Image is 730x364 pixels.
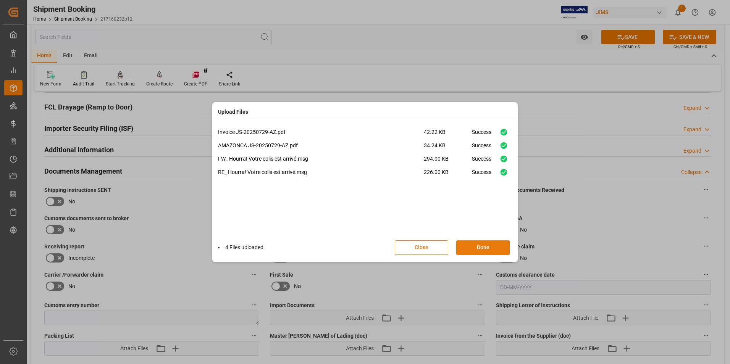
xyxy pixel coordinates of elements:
[218,243,265,251] li: 4 Files uploaded.
[424,142,472,155] span: 34.24 KB
[218,142,424,150] p: AMAZONCA JS-20250729-AZ.pdf
[456,240,510,255] button: Done
[472,142,491,155] div: Success
[472,168,491,182] div: Success
[424,128,472,142] span: 42.22 KB
[472,128,491,142] div: Success
[218,128,424,136] p: Invoice JS-20250729-AZ.pdf
[395,240,448,255] button: Close
[472,155,491,168] div: Success
[424,168,472,182] span: 226.00 KB
[218,155,424,163] p: FW_ Hourra! Votre colis est arrivé.msg
[218,168,424,176] p: RE_ Hourra! Votre colis est arrivé.msg
[424,155,472,168] span: 294.00 KB
[218,108,248,116] h4: Upload Files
